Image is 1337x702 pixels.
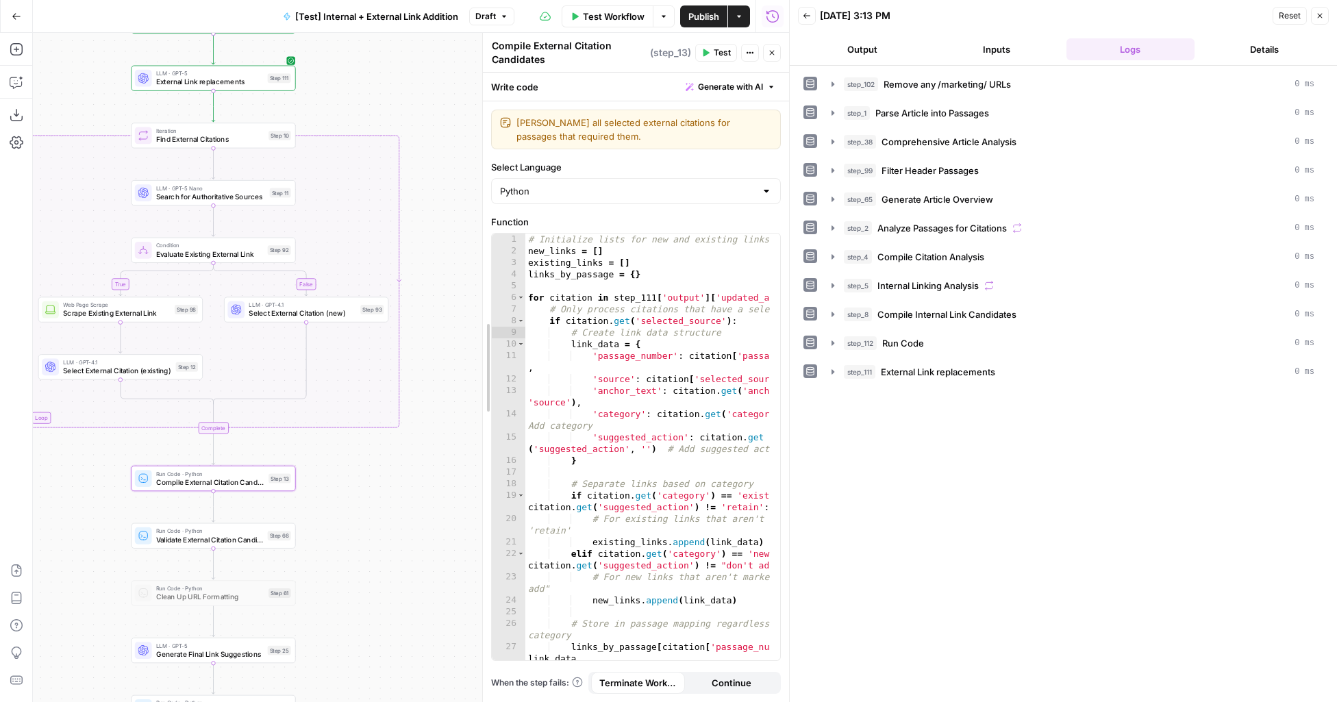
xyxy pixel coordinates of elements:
div: Step 111 [268,73,291,83]
button: Reset [1273,7,1307,25]
div: Complete [131,422,295,434]
button: 0 ms [823,131,1323,153]
g: Edge from step_11 to step_92 [212,205,215,236]
span: 0 ms [1295,193,1314,205]
button: Inputs [932,38,1061,60]
g: Edge from step_112 to step_111 [212,34,215,64]
span: Validate External Citation Candidates [156,534,264,545]
div: LLM · GPT-4.1Select External Citation (new)Step 93 [224,297,388,322]
g: Edge from step_92 to step_98 [119,263,214,296]
span: 0 ms [1295,337,1314,349]
span: step_65 [844,192,876,206]
span: 0 ms [1295,164,1314,177]
span: Find External Citations [156,134,264,145]
button: Test Workflow [562,5,653,27]
button: 0 ms [823,246,1323,268]
span: 0 ms [1295,222,1314,234]
div: Step 61 [268,588,291,598]
g: Edge from step_12 to step_92-conditional-end [121,379,214,404]
div: LLM · GPT-5External Link replacementsStep 111 [131,66,295,91]
g: Edge from step_13 to step_66 [212,491,215,522]
span: Comprehensive Article Analysis [882,135,1016,149]
g: Edge from step_92 to step_93 [214,263,308,296]
span: Select External Citation (new) [249,308,356,319]
div: Step 11 [270,188,291,198]
span: 0 ms [1295,107,1314,119]
span: 0 ms [1295,78,1314,90]
div: Run Code · PythonValidate External Citation CandidatesStep 66 [131,523,295,549]
button: 0 ms [823,275,1323,297]
span: step_99 [844,164,876,177]
span: LLM · GPT-4.1 [249,301,356,309]
div: Complete [198,422,228,434]
button: 0 ms [823,361,1323,383]
span: step_1 [844,106,870,120]
button: Logs [1066,38,1195,60]
span: Condition [156,241,264,249]
button: 0 ms [823,303,1323,325]
span: Internal Linking Analysis [877,279,979,292]
span: External Link replacements [881,365,995,379]
button: Draft [469,8,514,25]
div: Step 66 [268,531,291,540]
g: Edge from step_25 to step_101 [212,663,215,694]
button: 0 ms [823,188,1323,210]
button: Publish [680,5,727,27]
span: Select External Citation (existing) [63,365,171,376]
span: Filter Header Passages [882,164,979,177]
div: LLM · GPT-5 NanoSearch for Authoritative SourcesStep 11 [131,180,295,205]
span: Analyze Passages for Citations [877,221,1007,235]
span: 0 ms [1295,251,1314,263]
span: Parse Article into Passages [875,106,989,120]
span: Draft [475,10,496,23]
span: Search for Authoritative Sources [156,191,266,202]
span: Clean Up URL Formatting [156,592,264,603]
span: 0 ms [1295,308,1314,321]
g: Edge from step_98 to step_12 [119,323,123,353]
span: step_102 [844,77,878,91]
g: Edge from step_10-iteration-end to step_13 [212,434,215,464]
span: Run Code [882,336,924,350]
span: step_112 [844,336,877,350]
span: Web Page Scrape [63,301,171,309]
span: Compile Internal Link Candidates [877,308,1016,321]
span: step_8 [844,308,872,321]
span: Publish [688,10,719,23]
div: Step 10 [268,131,291,140]
span: LLM · GPT-5 Nano [156,184,266,192]
g: Edge from step_10 to step_11 [212,148,215,179]
g: Edge from step_93 to step_92-conditional-end [214,323,307,404]
span: Generate Final Link Suggestions [156,649,264,660]
span: step_2 [844,221,872,235]
div: Step 98 [175,305,198,314]
div: LLM · GPT-4.1Select External Citation (existing)Step 12 [38,354,203,379]
div: Step 25 [268,646,291,655]
button: 0 ms [823,160,1323,181]
span: Run Code · Python [156,527,264,535]
span: 0 ms [1295,136,1314,148]
div: LoopIterationFind External CitationsStep 10 [131,123,295,148]
button: [Test] Internal + External Link Addition [275,5,466,27]
span: 0 ms [1295,366,1314,378]
span: Run Code · Python [156,584,264,592]
span: step_111 [844,365,875,379]
span: Compile Citation Analysis [877,250,984,264]
div: Step 13 [268,474,291,484]
div: Run Code · PythonCompile External Citation CandidatesStep 13 [131,466,295,491]
button: 0 ms [823,73,1323,95]
span: LLM · GPT-5 [156,641,264,649]
span: 0 ms [1295,279,1314,292]
span: step_38 [844,135,876,149]
div: Web Page ScrapeScrape Existing External LinkStep 98 [38,297,203,322]
div: LLM · GPT-5Generate Final Link SuggestionsStep 25 [131,638,295,663]
span: Generate Article Overview [882,192,993,206]
g: Edge from step_111 to step_10 [212,91,215,122]
div: ConditionEvaluate Existing External LinkStep 92 [131,238,295,263]
span: step_5 [844,279,872,292]
span: Test Workflow [583,10,645,23]
span: Run Code · Python [156,469,264,477]
div: Run Code · PythonClean Up URL FormattingStep 61 [131,580,295,605]
span: LLM · GPT-5 [156,69,264,77]
span: LLM · GPT-4.1 [63,358,171,366]
button: 0 ms [823,102,1323,124]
